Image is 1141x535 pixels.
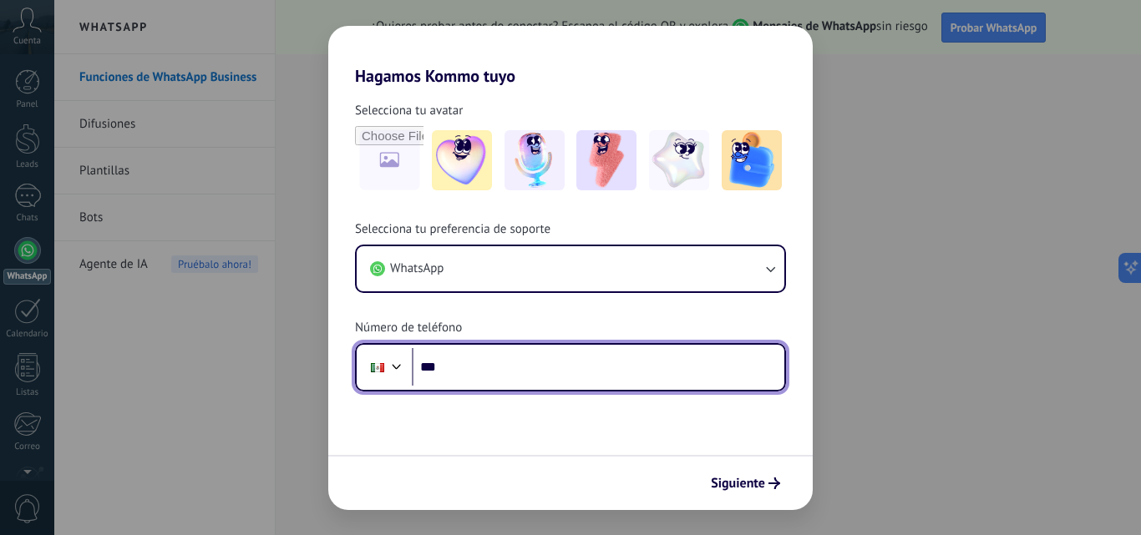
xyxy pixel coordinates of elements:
[576,130,636,190] img: -3.jpeg
[649,130,709,190] img: -4.jpeg
[711,477,765,489] span: Siguiente
[362,350,393,385] div: Mexico: + 52
[505,130,565,190] img: -2.jpeg
[357,246,784,291] button: WhatsApp
[390,260,444,277] span: WhatsApp
[355,103,463,119] span: Selecciona tu avatar
[432,130,492,190] img: -1.jpeg
[703,469,788,497] button: Siguiente
[355,221,550,238] span: Selecciona tu preferencia de soporte
[722,130,782,190] img: -5.jpeg
[328,26,813,86] h2: Hagamos Kommo tuyo
[355,320,462,336] span: Número de teléfono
